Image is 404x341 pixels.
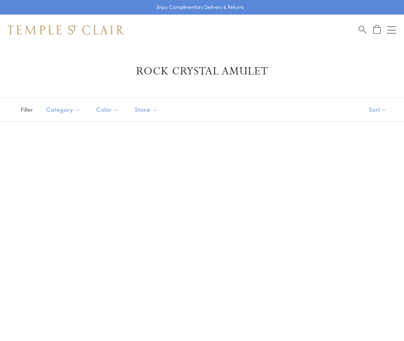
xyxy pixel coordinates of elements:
[90,101,125,118] button: Color
[387,25,396,35] button: Open navigation
[352,98,404,121] button: Show sort by
[42,105,87,114] span: Category
[129,101,164,118] button: Stone
[8,25,124,35] img: Temple St. Clair
[359,25,367,35] a: Search
[40,101,87,118] button: Category
[131,105,164,114] span: Stone
[373,25,381,35] a: Open Shopping Bag
[92,105,125,114] span: Color
[157,3,244,11] p: Enjoy Complimentary Delivery & Returns
[19,65,385,78] h1: Rock Crystal Amulet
